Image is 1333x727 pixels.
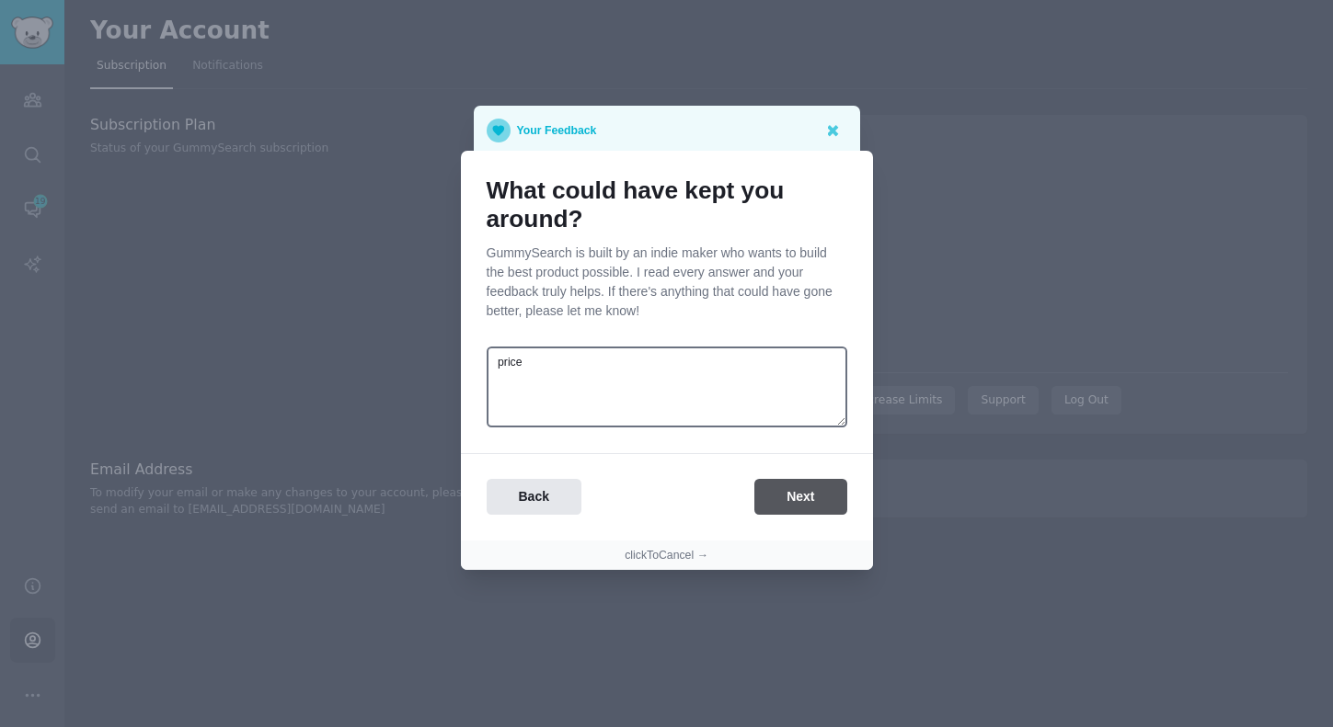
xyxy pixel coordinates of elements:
button: Back [487,479,581,515]
button: clickToCancel → [625,548,708,564]
button: Next [754,479,846,515]
p: Your Feedback [517,119,597,142]
h1: What could have kept you around? [487,176,847,234]
p: GummySearch is built by an indie maker who wants to build the best product possible. I read every... [487,244,847,321]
